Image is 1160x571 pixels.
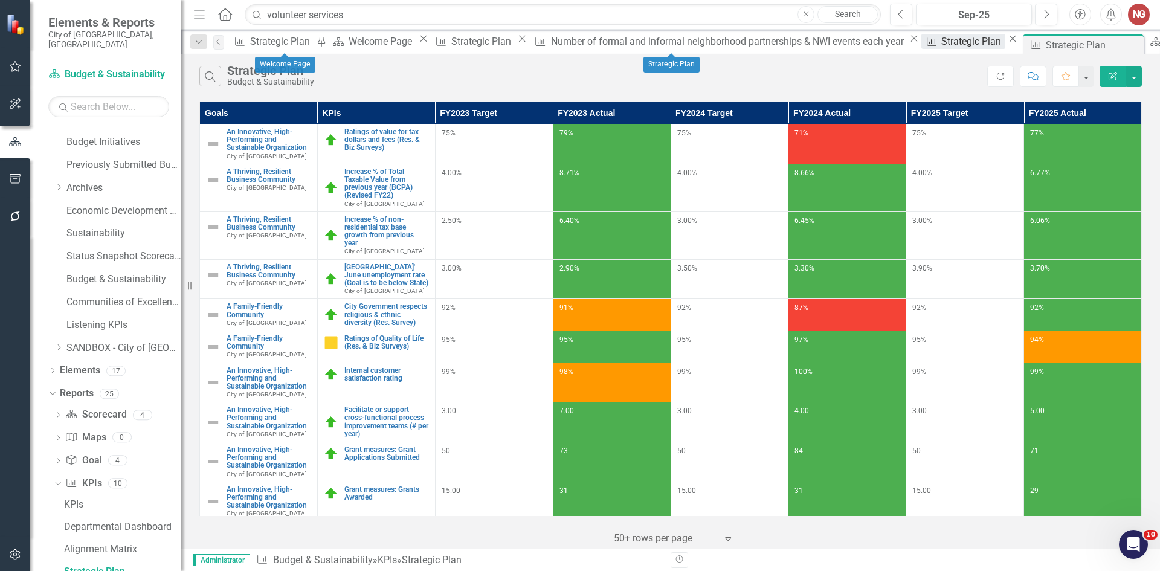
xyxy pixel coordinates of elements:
[65,477,101,491] a: KPIs
[378,554,397,566] a: KPIs
[677,367,691,376] span: 99%
[317,299,435,331] td: Double-Click to Edit Right Click for Context Menu
[794,447,803,455] span: 84
[112,433,132,443] div: 0
[794,303,808,312] span: 87%
[200,363,318,402] td: Double-Click to Edit Right Click for Context Menu
[442,407,456,415] span: 3.00
[227,64,314,77] div: Strategic Plan
[916,4,1032,25] button: Sep-25
[206,268,221,282] img: Not Defined
[442,264,462,273] span: 3.00%
[329,34,416,49] a: Welcome Page
[344,303,429,327] a: City Government respects religious & ethnic diversity (Res. Survey)
[227,263,311,279] a: A Thriving, Resilient Business Community
[912,367,926,376] span: 99%
[227,216,311,231] a: A Thriving, Resilient Business Community
[206,454,221,469] img: Not Defined
[317,259,435,299] td: Double-Click to Edit Right Click for Context Menu
[677,335,691,344] span: 95%
[344,201,425,207] span: City of [GEOGRAPHIC_DATA]
[677,303,691,312] span: 92%
[912,129,926,137] span: 75%
[250,34,314,49] div: Strategic Plan
[227,128,311,152] a: An Innovative, High-Performing and Sustainable Organization
[227,320,307,326] span: City of [GEOGRAPHIC_DATA]
[227,486,311,510] a: An Innovative, High-Performing and Sustainable Organization
[559,169,579,177] span: 8.71%
[324,272,338,286] img: On Target
[794,216,814,225] span: 6.45%
[245,4,881,25] input: Search ClearPoint...
[344,486,429,502] a: Grant measures: Grants Awarded
[317,363,435,402] td: Double-Click to Edit Right Click for Context Menu
[344,248,425,254] span: City of [GEOGRAPHIC_DATA]
[1030,447,1039,455] span: 71
[559,335,573,344] span: 95%
[106,366,126,376] div: 17
[206,220,221,234] img: Not Defined
[559,264,579,273] span: 2.90%
[200,124,318,164] td: Double-Click to Edit Right Click for Context Menu
[317,442,435,482] td: Double-Click to Edit Right Click for Context Menu
[559,216,579,225] span: 6.40%
[324,415,338,430] img: On Target
[108,456,127,466] div: 4
[794,486,803,495] span: 31
[912,486,931,495] span: 15.00
[66,341,181,355] a: SANDBOX - City of [GEOGRAPHIC_DATA]
[65,454,101,468] a: Goal
[920,8,1028,22] div: Sep-25
[60,364,100,378] a: Elements
[206,173,221,187] img: Not Defined
[442,335,456,344] span: 95%
[273,554,373,566] a: Budget & Sustainability
[344,335,429,350] a: Ratings of Quality of Life (Res. & Biz Surveys)
[200,482,318,521] td: Double-Click to Edit Right Click for Context Menu
[559,367,573,376] span: 98%
[912,216,932,225] span: 3.00%
[206,415,221,430] img: Not Defined
[912,264,932,273] span: 3.90%
[66,135,181,149] a: Budget Initiatives
[530,34,906,49] a: Number of formal and informal neighborhood partnerships & NWI events each year
[61,517,181,537] a: Departmental Dashboard
[317,124,435,164] td: Double-Click to Edit Right Click for Context Menu
[206,375,221,390] img: Not Defined
[66,158,181,172] a: Previously Submitted Budget Initiatives
[227,406,311,430] a: An Innovative, High-Performing and Sustainable Organization
[227,184,307,191] span: City of [GEOGRAPHIC_DATA]
[559,486,568,495] span: 31
[1030,129,1044,137] span: 77%
[65,408,126,422] a: Scorecard
[227,335,311,350] a: A Family-Friendly Community
[200,402,318,442] td: Double-Click to Edit Right Click for Context Menu
[227,367,311,391] a: An Innovative, High-Performing and Sustainable Organization
[227,153,307,160] span: City of [GEOGRAPHIC_DATA]
[66,295,181,309] a: Communities of Excellence
[1119,530,1148,559] iframe: Intercom live chat
[344,168,429,200] a: Increase % of Total Taxable Value from previous year (BCPA) (Revised FY22)
[227,303,311,318] a: A Family-Friendly Community
[677,486,696,495] span: 15.00
[677,264,697,273] span: 3.50%
[65,431,106,445] a: Maps
[344,446,429,462] a: Grant measures: Grant Applications Submitted
[559,447,568,455] span: 73
[442,486,460,495] span: 15.00
[48,96,169,117] input: Search Below...
[317,482,435,521] td: Double-Click to Edit Right Click for Context Menu
[60,387,94,401] a: Reports
[317,402,435,442] td: Double-Click to Edit Right Click for Context Menu
[1030,486,1039,495] span: 29
[442,129,456,137] span: 75%
[324,335,338,350] img: Caution
[349,34,416,49] div: Welcome Page
[1046,37,1141,53] div: Strategic Plan
[324,181,338,195] img: On Target
[794,335,808,344] span: 97%
[344,288,425,294] span: City of [GEOGRAPHIC_DATA]
[442,303,456,312] span: 92%
[200,299,318,331] td: Double-Click to Edit Right Click for Context Menu
[66,250,181,263] a: Status Snapshot Scorecard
